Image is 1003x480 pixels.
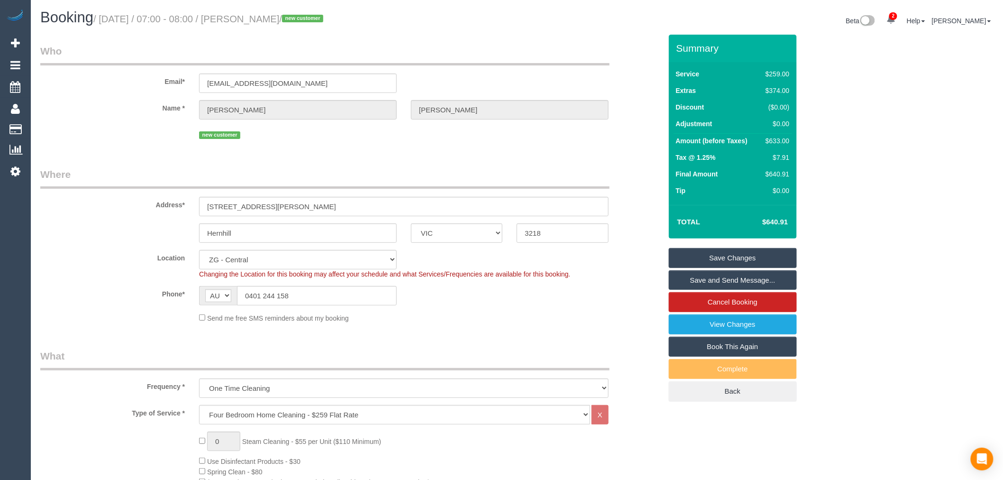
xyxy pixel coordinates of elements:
input: Email* [199,74,397,93]
label: Location [33,250,192,263]
div: $259.00 [762,69,789,79]
legend: Who [40,44,610,65]
label: Adjustment [676,119,712,129]
div: $0.00 [762,186,789,195]
div: $633.00 [762,136,789,146]
a: Book This Again [669,337,797,357]
span: Send me free SMS reminders about my booking [207,314,349,322]
small: / [DATE] / 07:00 - 08:00 / [PERSON_NAME] [93,14,326,24]
div: $0.00 [762,119,789,129]
input: Last Name* [411,100,609,120]
div: $640.91 [762,169,789,179]
div: $7.91 [762,153,789,162]
a: Help [907,17,925,25]
span: Steam Cleaning - $55 per Unit ($110 Minimum) [242,438,381,445]
a: Save Changes [669,248,797,268]
span: new customer [199,131,240,139]
label: Name * [33,100,192,113]
span: Changing the Location for this booking may affect your schedule and what Services/Frequencies are... [199,270,570,278]
label: Final Amount [676,169,718,179]
a: Back [669,381,797,401]
label: Discount [676,102,704,112]
label: Amount (before Taxes) [676,136,748,146]
div: $374.00 [762,86,789,95]
label: Tip [676,186,686,195]
strong: Total [677,218,701,226]
img: New interface [859,15,875,28]
a: Save and Send Message... [669,270,797,290]
span: Use Disinfectant Products - $30 [207,458,301,465]
span: / [280,14,327,24]
img: Automaid Logo [6,9,25,23]
a: View Changes [669,314,797,334]
a: Cancel Booking [669,292,797,312]
a: 2 [882,9,900,30]
label: Extras [676,86,696,95]
label: Address* [33,197,192,210]
span: Spring Clean - $80 [207,468,263,476]
legend: What [40,349,610,370]
label: Service [676,69,700,79]
label: Phone* [33,286,192,299]
a: Beta [846,17,875,25]
h3: Summary [676,43,792,54]
span: Booking [40,9,93,26]
input: Suburb* [199,223,397,243]
label: Type of Service * [33,405,192,418]
div: Open Intercom Messenger [971,448,994,471]
legend: Where [40,167,610,189]
h4: $640.91 [734,218,788,226]
span: new customer [282,15,323,22]
a: [PERSON_NAME] [932,17,991,25]
input: First Name* [199,100,397,120]
span: 2 [889,12,897,20]
label: Tax @ 1.25% [676,153,716,162]
div: ($0.00) [762,102,789,112]
input: Phone* [237,286,397,305]
label: Email* [33,74,192,86]
input: Post Code* [517,223,608,243]
label: Frequency * [33,378,192,391]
